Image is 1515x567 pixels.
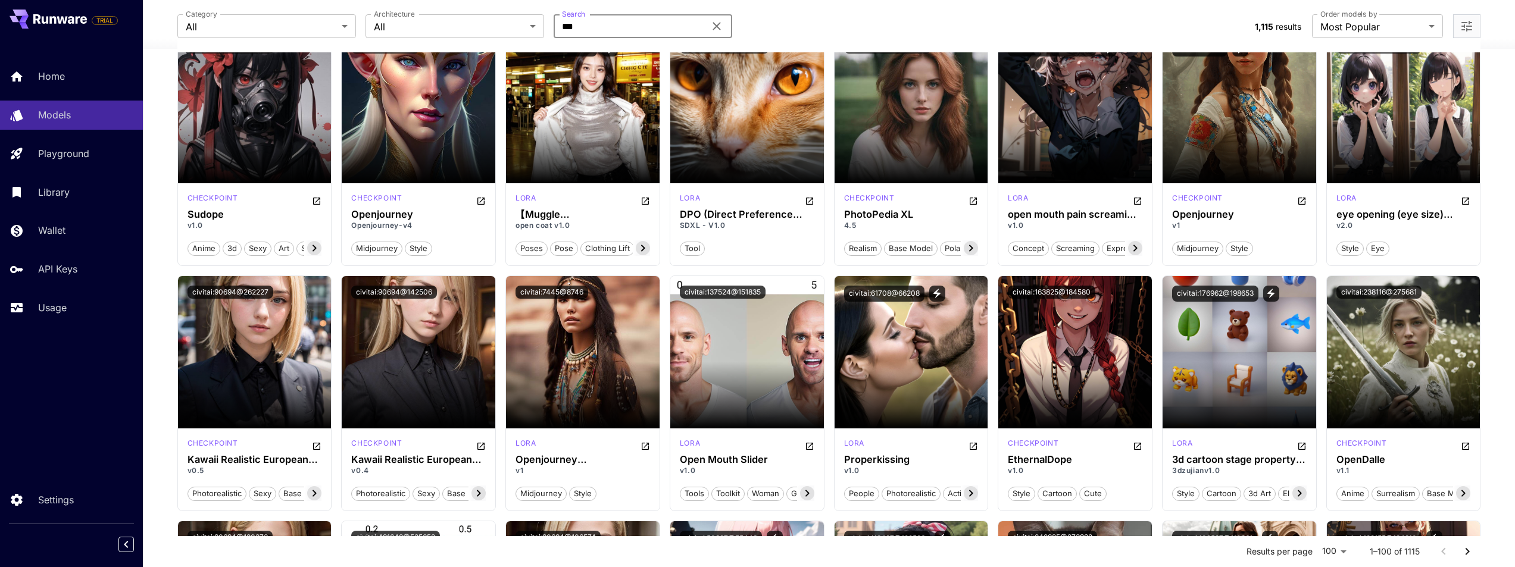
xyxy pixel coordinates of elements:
label: Category [186,9,217,19]
button: photorealistic [882,485,941,501]
h3: EthernalDope [1008,454,1142,465]
button: poses [516,240,548,256]
span: cute [1080,488,1106,500]
span: eye [1367,243,1389,255]
p: v1.0 [1008,220,1142,231]
button: civitai:61708@66208 [844,286,924,302]
button: toolkit [711,485,745,501]
span: elements [1279,488,1321,500]
button: cartoon [1202,485,1241,501]
div: SD 1.5 [188,438,238,452]
h3: Sudope [188,209,322,220]
p: checkpoint [1008,438,1058,449]
div: Properkissing [844,454,979,465]
button: elements [1278,485,1322,501]
span: Add your payment card to enable full platform functionality. [92,13,118,27]
h3: 3d cartoon stage property elements/cartoon icon（3D卡通道具物品元素） [1172,454,1307,465]
button: cartoon [1038,485,1077,501]
button: style [569,485,596,501]
button: screaming [1051,240,1099,256]
button: civitai:103597@110961 [1172,531,1257,547]
button: civitai:481648@535652 [351,531,440,544]
span: clothing lift [581,243,634,255]
span: base model [279,488,332,500]
div: [PERSON_NAME]: [URL] [31,31,124,40]
span: people [845,488,879,500]
span: surrealism [1372,488,1419,500]
div: SD 1.5 [844,438,864,452]
h3: open mouth pain screaming shouting angry expressions | 灵魂大叫 怒吼 尖叫 痛苦 [1008,209,1142,220]
p: lora [844,438,864,449]
img: tab_domain_overview_orange.svg [49,69,59,79]
button: Open in CivitAI [641,193,650,207]
button: sexy [413,485,440,501]
button: photorealistic [351,485,410,501]
p: v0.5 [188,465,322,476]
p: Results per page [1247,546,1313,557]
button: style [1226,240,1253,256]
p: checkpoint [844,193,895,203]
p: checkpoint [1336,438,1387,449]
span: girls [787,488,812,500]
span: style [570,488,596,500]
button: anime [188,240,220,256]
p: Playground [38,146,89,161]
h3: Openjourney [PERSON_NAME] [516,454,650,465]
div: Palavras-chave [139,70,191,78]
div: SD 1.5 [1172,193,1223,207]
button: civitai:90694@262227 [188,286,273,299]
button: Open in CivitAI [476,438,486,452]
img: logo_orange.svg [19,19,29,29]
button: View trigger words [935,531,951,547]
p: v1.1 [1336,465,1471,476]
button: polaroid [940,240,979,256]
h3: Open Mouth Slider [680,454,814,465]
button: Open in CivitAI [1461,438,1470,452]
button: civitai:137524@151835 [680,286,766,299]
span: expressions [1102,243,1156,255]
p: 1–100 of 1115 [1370,546,1420,557]
span: photorealistic [352,488,410,500]
label: Search [562,9,585,19]
label: Architecture [374,9,414,19]
p: v0.4 [351,465,486,476]
span: sexy [249,488,276,500]
h3: 【Muggle [PERSON_NAME]】Open Coat 长款风衣外套 [516,209,650,220]
button: civitai:7445@8746 [516,286,588,299]
button: civitai:176962@198653 [1172,286,1258,302]
span: polaroid [941,243,979,255]
button: surrealism [1372,485,1420,501]
button: woman [747,485,784,501]
button: Open in CivitAI [1297,438,1307,452]
button: civitai:163825@184580 [1008,286,1095,299]
button: Open in CivitAI [641,438,650,452]
button: civitai:238116@275681 [1336,286,1422,299]
p: checkpoint [188,438,238,449]
span: style [1008,488,1035,500]
button: View trigger words [1262,531,1278,547]
div: DPO (Direct Preference Optimization) LoRA for XL and 1.5 - OpenRail++ [680,209,814,220]
button: Open in CivitAI [805,193,814,207]
button: art [274,240,294,256]
button: style [1008,485,1035,501]
p: SDXL - V1.0 [680,220,814,231]
button: midjourney [516,485,567,501]
button: base model [1422,485,1476,501]
span: screaming [1052,243,1099,255]
button: tool [680,240,705,256]
button: photorealistic [188,485,246,501]
div: Openjourney [351,209,486,220]
button: midjourney [1172,240,1223,256]
div: SD 1.5 [1008,438,1058,452]
button: View trigger words [929,286,945,302]
button: Open in CivitAI [969,193,978,207]
span: 3d art [1244,488,1275,500]
button: Open in CivitAI [969,438,978,452]
img: website_grey.svg [19,31,29,40]
div: Kawaii Realistic European Mix [351,454,486,465]
span: photorealistic [188,488,246,500]
p: lora [516,193,536,203]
